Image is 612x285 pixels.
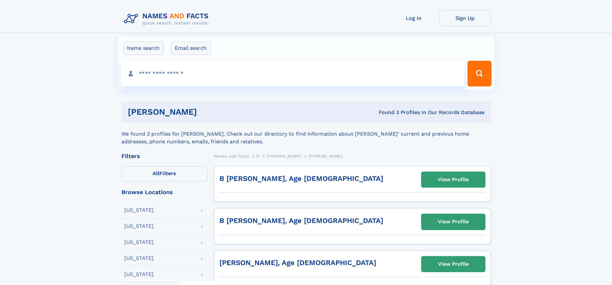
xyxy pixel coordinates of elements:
[219,259,376,267] a: [PERSON_NAME], Age [DEMOGRAPHIC_DATA]
[214,152,249,160] a: Names and Facts
[467,61,491,86] button: Search Button
[124,240,154,245] div: [US_STATE]
[288,109,484,116] div: Found 3 Profiles In Our Records Database
[438,172,469,187] div: View Profile
[123,41,164,55] label: Name search
[267,154,301,158] span: [PERSON_NAME]
[121,122,491,146] div: We found 3 profiles for [PERSON_NAME]. Check out our directory to find information about [PERSON_...
[438,214,469,229] div: View Profile
[128,108,288,116] h1: [PERSON_NAME]
[124,208,154,213] div: [US_STATE]
[121,166,208,182] label: Filters
[121,153,208,159] div: Filters
[124,256,154,261] div: [US_STATE]
[308,154,343,158] span: [PERSON_NAME]
[421,172,485,187] a: View Profile
[121,61,465,86] input: search input
[124,224,154,229] div: [US_STATE]
[439,10,491,26] a: Sign Up
[219,174,383,183] a: B [PERSON_NAME], Age [DEMOGRAPHIC_DATA]
[121,10,214,28] img: Logo Names and Facts
[388,10,439,26] a: Log In
[256,154,260,158] span: D
[124,272,154,277] div: [US_STATE]
[219,217,383,225] a: B [PERSON_NAME], Age [DEMOGRAPHIC_DATA]
[438,257,469,272] div: View Profile
[256,152,260,160] a: D
[171,41,211,55] label: Email search
[421,256,485,272] a: View Profile
[267,152,301,160] a: [PERSON_NAME]
[421,214,485,229] a: View Profile
[153,170,159,176] span: All
[121,189,208,195] div: Browse Locations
